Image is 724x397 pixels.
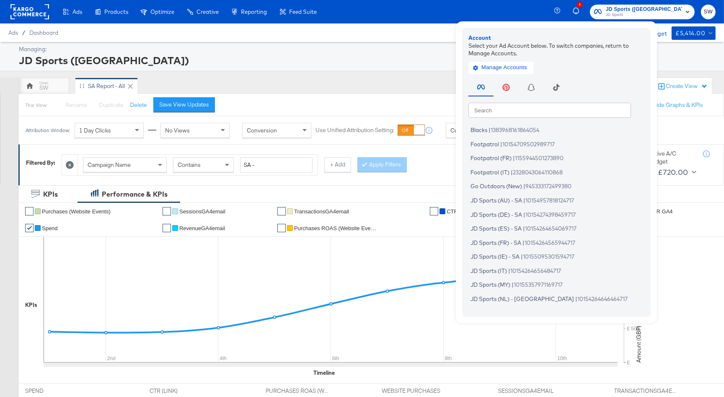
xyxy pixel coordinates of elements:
[25,127,70,133] div: Attribution Window:
[502,140,555,147] span: 10154709502989717
[468,61,533,74] button: Manage Accounts
[471,281,510,288] span: JD Sports (MY)
[314,369,335,377] div: Timeline
[19,45,714,53] div: Managing:
[471,253,520,260] span: JD Sports (IE) - SA
[19,53,714,67] div: JD Sports ([GEOGRAPHIC_DATA])
[8,29,18,36] span: Ads
[179,208,225,215] span: SessionsGA4email
[515,155,564,161] span: 1155944501273890
[471,197,522,203] span: JD Sports (AU) - SA
[606,5,682,14] span: JD Sports ([GEOGRAPHIC_DATA])
[471,239,521,246] span: JD Sports (FR) - SA
[510,267,561,274] span: 10154264656484717
[197,8,219,15] span: Creative
[99,101,124,109] span: Duplicate
[564,309,566,316] span: |
[25,102,47,109] div: This View:
[566,309,611,316] span: 313401466893412
[277,224,286,232] a: ✔
[39,84,48,92] div: SW
[79,127,111,134] span: 1 Day Clicks
[324,157,351,172] button: + Add
[508,267,510,274] span: |
[471,127,487,133] span: Blacks
[150,387,212,395] span: CTR (LINK)
[294,225,378,231] span: Purchases ROAS (Website Events)
[491,127,539,133] span: 1383968161864054
[25,301,37,309] div: KPIs
[294,208,349,215] span: TransactionsGA4email
[523,183,525,189] span: |
[26,159,55,167] div: Filtered By:
[450,127,471,134] span: Custom
[468,42,644,57] div: Select your Ad Account below. To switch companies, return to Manage Accounts.
[104,8,128,15] span: Products
[471,309,563,316] span: JD Sports ([GEOGRAPHIC_DATA])
[676,28,706,39] div: £5,414.00
[165,127,190,134] span: No Views
[25,224,34,232] a: ✔
[471,211,522,218] span: JD Sports (DE) - SA
[635,326,642,363] text: Amount (GBP)
[644,208,672,215] span: NZ CR GA4
[153,97,215,112] button: Save View Updates
[475,63,527,73] span: Manage Accounts
[577,2,583,8] div: 1
[649,150,695,165] div: Active A/C Budget
[80,83,84,88] div: Drag to reorder tab
[606,12,682,18] span: JD Sports
[701,5,716,19] button: SW
[654,166,698,179] button: £720.00
[514,281,563,288] span: 10155357971169717
[241,8,267,15] span: Reporting
[590,5,695,19] button: JD Sports ([GEOGRAPHIC_DATA])JD Sports
[289,8,317,15] span: Feed Suite
[525,183,571,189] span: 945333172499380
[523,225,525,232] span: |
[652,101,703,109] button: Hide Graphs & KPIs
[523,211,525,218] span: |
[525,225,577,232] span: 10154264654069717
[471,267,507,274] span: JD Sports (IT)
[247,127,277,134] span: Conversion
[525,211,576,218] span: 10154274398459717
[315,127,394,135] label: Use Unified Attribution Setting:
[42,225,58,231] span: Spend
[468,34,644,42] div: Account
[277,207,286,215] a: ✔
[498,387,561,395] span: SESSIONSGA4EMAIL
[521,253,523,260] span: |
[240,157,313,173] input: Enter a search term
[471,183,522,189] span: Go Outdoors (New)
[42,208,111,215] span: Purchases (Website Events)
[382,387,445,395] span: WEBSITE PURCHASES
[447,208,473,215] span: CTR (Link)
[577,295,628,302] span: 10154264646464717
[658,166,688,179] div: £720.00
[163,224,171,232] a: ✔
[430,207,438,215] a: ✔
[575,295,577,302] span: |
[130,101,147,109] button: Delete
[179,225,225,231] span: RevenueGA4email
[471,225,522,232] span: JD Sports (ES) - SA
[72,8,82,15] span: Ads
[25,207,34,215] a: ✔
[266,387,328,395] span: PURCHASES ROAS (WEBSITE EVENTS)
[43,189,58,199] div: KPIs
[523,197,525,203] span: |
[522,239,525,246] span: |
[672,26,716,40] button: £5,414.00
[666,82,708,91] div: Create View
[704,7,712,17] span: SW
[523,253,574,260] span: 10155095301594717
[571,4,586,20] button: 1
[150,8,174,15] span: Optimize
[88,82,125,90] div: SA Report - All
[513,169,563,175] span: 2328043064110868
[29,29,58,36] a: Dashboard
[471,155,512,161] span: Footpatrol (FR)
[25,387,88,395] span: SPEND
[500,140,502,147] span: |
